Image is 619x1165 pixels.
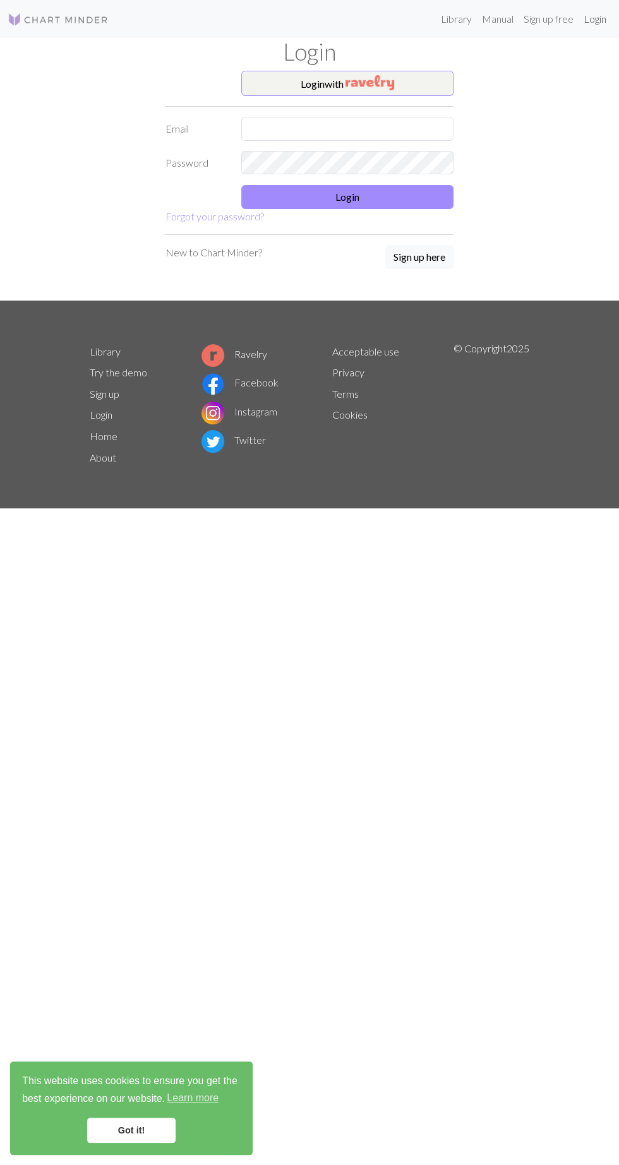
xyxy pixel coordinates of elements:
[385,245,454,270] a: Sign up here
[201,373,224,395] img: Facebook logo
[332,409,368,421] a: Cookies
[201,430,224,453] img: Twitter logo
[82,38,537,66] h1: Login
[90,451,116,463] a: About
[90,345,121,357] a: Library
[90,409,112,421] a: Login
[385,245,454,269] button: Sign up here
[201,344,224,367] img: Ravelry logo
[158,151,234,175] label: Password
[454,341,529,469] p: © Copyright 2025
[241,185,454,209] button: Login
[346,75,394,90] img: Ravelry
[241,71,454,96] button: Loginwith
[8,12,109,27] img: Logo
[22,1073,241,1108] span: This website uses cookies to ensure you get the best experience on our website.
[201,405,277,417] a: Instagram
[201,434,266,446] a: Twitter
[10,1061,253,1155] div: cookieconsent
[332,388,359,400] a: Terms
[165,1089,220,1108] a: learn more about cookies
[90,366,147,378] a: Try the demo
[87,1118,176,1143] a: dismiss cookie message
[477,6,519,32] a: Manual
[332,366,364,378] a: Privacy
[579,6,611,32] a: Login
[201,348,267,360] a: Ravelry
[165,245,262,260] p: New to Chart Minder?
[158,117,234,141] label: Email
[519,6,579,32] a: Sign up free
[90,388,119,400] a: Sign up
[165,210,264,222] a: Forgot your password?
[436,6,477,32] a: Library
[201,402,224,424] img: Instagram logo
[332,345,399,357] a: Acceptable use
[90,430,117,442] a: Home
[201,376,279,388] a: Facebook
